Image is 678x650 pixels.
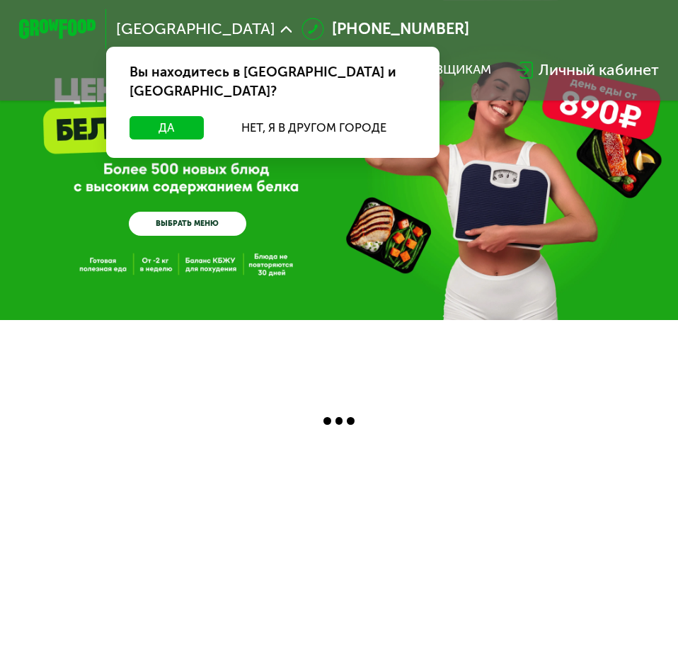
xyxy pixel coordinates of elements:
[212,116,416,139] button: Нет, я в другом городе
[301,18,470,41] a: [PHONE_NUMBER]
[106,47,439,117] div: Вы находитесь в [GEOGRAPHIC_DATA] и [GEOGRAPHIC_DATA]?
[539,59,659,82] div: Личный кабинет
[391,62,491,78] div: поставщикам
[129,212,246,235] a: ВЫБРАТЬ МЕНЮ
[116,21,275,37] span: [GEOGRAPHIC_DATA]
[130,116,205,139] button: Да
